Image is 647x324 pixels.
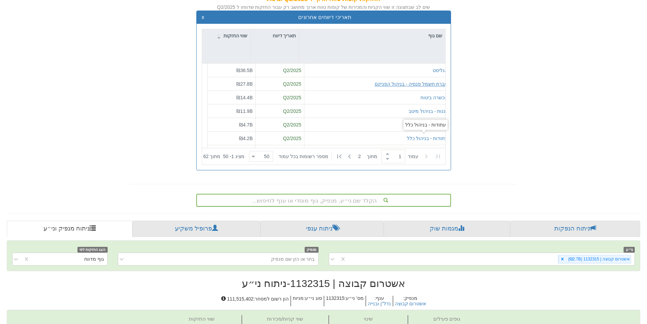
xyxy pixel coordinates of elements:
h2: אשטרום קבוצה | 1132315 - ניתוח ני״ע [7,278,640,289]
button: אשטרום קבוצה [395,301,426,306]
h5: מס' ני״ע : 1132315 [324,296,365,306]
div: Q2/2025 [258,135,301,142]
span: מנפיק [305,247,319,253]
div: ₪4.7B [210,121,253,128]
a: ניתוח ענפי [260,221,384,237]
span: ‏מספר רשומות בכל עמוד [278,153,328,160]
div: Q2/2025 [258,81,301,87]
span: תאריכי דיווחים אחרונים [298,14,352,20]
h5: ענף : [365,296,393,306]
button: עתודות - בניהול כלל [407,135,447,142]
div: שים לב שבתצוגה זו שווי הקניות והמכירות של קופות טווח ארוך מחושב רק עבור החזקות שדווחו ל Q2/2025 [130,4,517,11]
div: שם גוף [299,29,445,42]
div: ₪11.9B [210,108,253,115]
button: נדל"ן ובנייה [368,301,391,306]
h5: סוג ני״ע : מניות [290,296,324,306]
div: ‏ מתוך [247,149,444,164]
div: ₪27.8B [210,81,253,87]
span: ‏עמוד [408,153,418,160]
div: ₪36.5B [210,67,253,74]
a: מגמות שוק [384,221,510,237]
div: ‏מציג 1 - 50 ‏ מתוך 62 [203,149,245,164]
span: גופים פעילים [433,316,460,322]
span: שווי החזקות [189,316,215,322]
div: Q2/2025 [258,121,301,128]
div: ₪4.2B [210,135,253,142]
button: גננות - בניהול מיטב [408,108,447,115]
div: גוף מדווח [84,256,104,262]
div: Q2/2025 [258,94,301,101]
a: ניתוח הנפקות [510,221,640,237]
span: ני״ע [624,247,635,253]
span: שווי קניות/מכירות [267,316,303,322]
div: תאריך דיווח [251,29,299,42]
button: אנליסט [433,67,448,74]
div: Q2/2025 [258,67,301,74]
button: חברת חשמל פנסיה - בניהול הפניקס [374,81,447,87]
div: 50 [264,153,272,160]
div: עתודות - בניהול כלל [403,120,448,130]
div: אשטרום קבוצה | 1132315 (₪2.7B) [566,255,631,263]
span: שינוי [364,316,373,322]
button: הכשרה ביטוח [420,94,448,101]
a: פרופיל משקיע [132,221,260,237]
div: הקלד שם ני״ע, מנפיק, גוף מוסדי או ענף לחיפוש... [197,194,450,206]
h5: הון רשום למסחר : 111,515,402 [219,296,290,306]
span: 2 [358,153,367,160]
div: Q2/2025 [258,108,301,115]
button: x [202,14,204,20]
span: הצג החזקות לפי [77,247,107,253]
div: שווי החזקות [202,29,250,42]
div: בחר או הזן שם מנפיק [271,256,315,262]
a: ניתוח מנפיק וני״ע [7,221,132,237]
h5: מנפיק : [393,296,428,306]
div: ₪14.4B [210,94,253,101]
